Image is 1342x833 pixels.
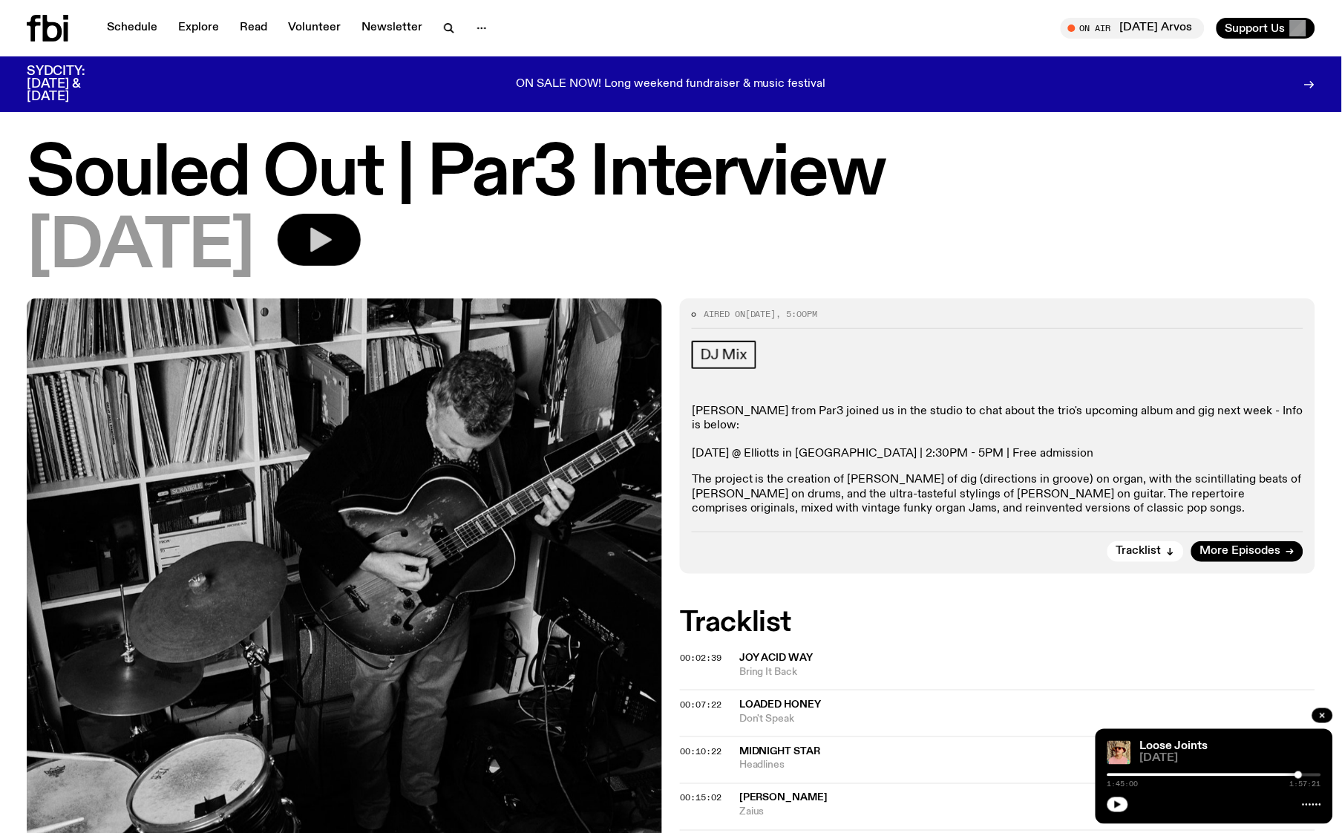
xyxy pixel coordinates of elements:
[739,665,1315,679] span: Bring It Back
[745,308,776,320] span: [DATE]
[739,699,822,710] span: Loaded Honey
[739,746,821,757] span: Midnight Star
[680,652,721,664] span: 00:02:39
[1200,546,1281,557] span: More Episodes
[776,308,818,320] span: , 5:00pm
[353,18,431,39] a: Newsletter
[739,712,1315,726] span: Don't Speak
[1191,541,1303,562] a: More Episodes
[692,405,1303,462] p: [PERSON_NAME] from Par3 joined us in the studio to chat about the trio's upcoming album and gig n...
[680,794,721,803] button: 00:15:02
[739,793,828,803] span: [PERSON_NAME]
[1116,546,1162,557] span: Tracklist
[692,473,1303,516] p: The project is the creation of [PERSON_NAME] of dig (directions in groove) on organ, with the sci...
[1140,740,1208,752] a: Loose Joints
[1107,781,1139,788] span: 1:45:00
[231,18,276,39] a: Read
[680,792,721,804] span: 00:15:02
[279,18,350,39] a: Volunteer
[1290,781,1321,788] span: 1:57:21
[98,18,166,39] a: Schedule
[739,806,1315,820] span: Zaius
[1107,541,1184,562] button: Tracklist
[169,18,228,39] a: Explore
[680,699,721,710] span: 00:07:22
[680,748,721,756] button: 00:10:22
[27,65,122,103] h3: SYDCITY: [DATE] & [DATE]
[680,701,721,709] button: 00:07:22
[739,653,814,663] span: Joy Acid Way
[680,745,721,757] span: 00:10:22
[27,141,1315,208] h1: Souled Out | Par3 Interview
[1217,18,1315,39] button: Support Us
[739,759,1315,773] span: Headlines
[516,78,826,91] p: ON SALE NOW! Long weekend fundraiser & music festival
[1061,18,1205,39] button: On Air[DATE] Arvos
[1140,754,1321,765] span: [DATE]
[704,308,745,320] span: Aired on
[680,610,1315,636] h2: Tracklist
[1225,22,1286,35] span: Support Us
[680,654,721,662] button: 00:02:39
[27,214,254,281] span: [DATE]
[692,341,756,369] a: DJ Mix
[701,347,747,363] span: DJ Mix
[1107,741,1131,765] img: Tyson stands in front of a paperbark tree wearing orange sunglasses, a suede bucket hat and a pin...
